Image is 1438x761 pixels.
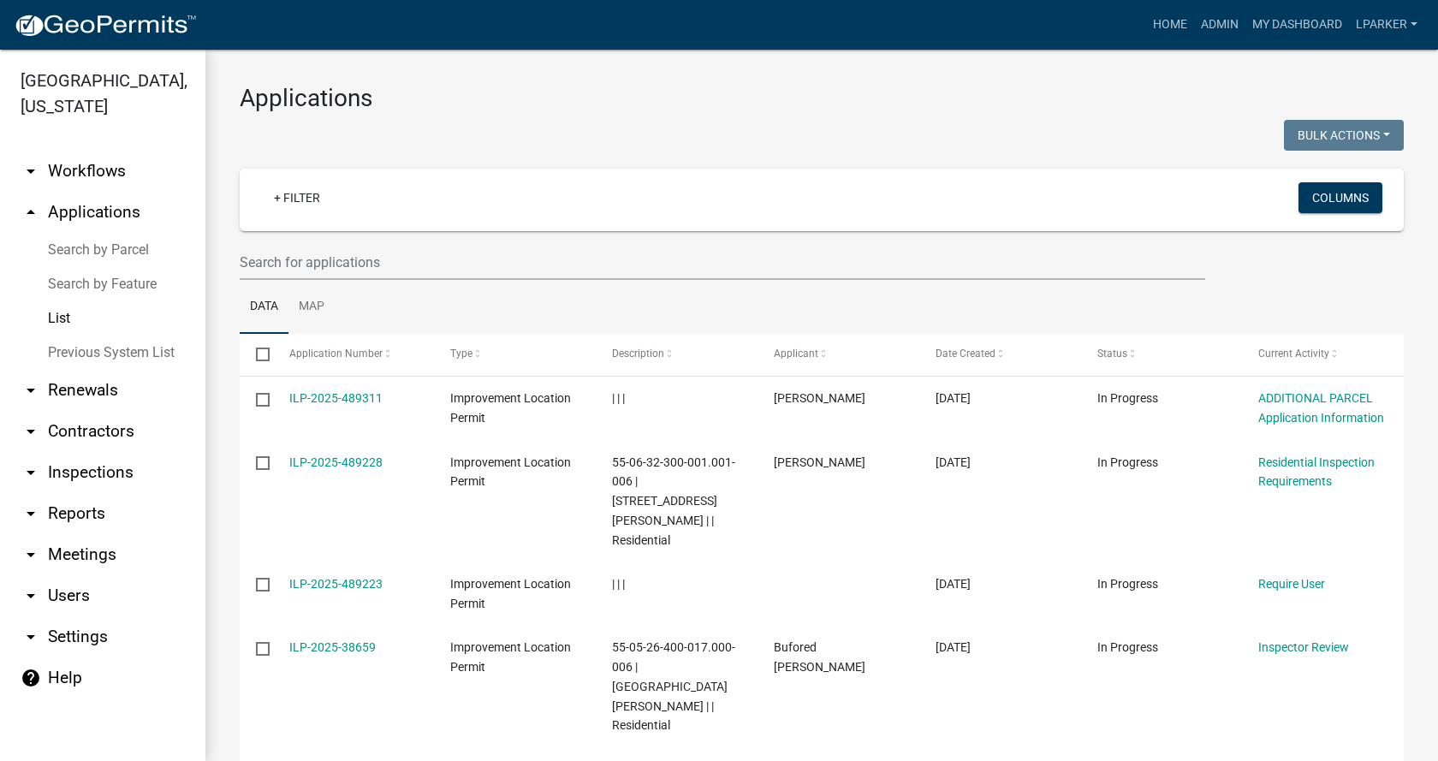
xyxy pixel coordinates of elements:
[774,455,865,469] span: Daniel Dobson
[1258,640,1349,654] a: Inspector Review
[936,455,971,469] span: 10/07/2025
[774,391,865,405] span: Matt Cox
[240,334,272,375] datatable-header-cell: Select
[450,391,571,425] span: Improvement Location Permit
[1258,391,1373,405] a: ADDITIONAL PARCEL
[21,161,41,181] i: arrow_drop_down
[289,455,383,469] a: ILP-2025-489228
[1097,348,1127,360] span: Status
[596,334,758,375] datatable-header-cell: Description
[936,348,995,360] span: Date Created
[1194,9,1245,41] a: Admin
[1245,9,1349,41] a: My Dashboard
[240,280,288,335] a: Data
[612,640,735,732] span: 55-05-26-400-017.000-006 | 7275 BETHANY PARK | | Residential
[774,348,818,360] span: Applicant
[240,84,1404,113] h3: Applications
[1349,9,1424,41] a: lparker
[1258,577,1325,591] a: Require User
[21,421,41,442] i: arrow_drop_down
[289,391,383,405] a: ILP-2025-489311
[1097,391,1158,405] span: In Progress
[758,334,919,375] datatable-header-cell: Applicant
[1298,182,1382,213] button: Columns
[21,503,41,524] i: arrow_drop_down
[1097,640,1158,654] span: In Progress
[434,334,596,375] datatable-header-cell: Type
[21,586,41,606] i: arrow_drop_down
[288,280,335,335] a: Map
[21,462,41,483] i: arrow_drop_down
[612,391,625,405] span: | | |
[1258,411,1384,425] a: Application Information
[21,380,41,401] i: arrow_drop_down
[774,640,865,674] span: Bufored Meade
[1258,455,1375,489] a: Residential Inspection Requirements
[289,577,383,591] a: ILP-2025-489223
[1146,9,1194,41] a: Home
[919,334,1081,375] datatable-header-cell: Date Created
[450,640,571,674] span: Improvement Location Permit
[272,334,434,375] datatable-header-cell: Application Number
[1242,334,1404,375] datatable-header-cell: Current Activity
[21,202,41,223] i: arrow_drop_up
[936,640,971,654] span: 10/07/2025
[1097,577,1158,591] span: In Progress
[450,455,571,489] span: Improvement Location Permit
[936,577,971,591] span: 10/07/2025
[260,182,334,213] a: + Filter
[450,577,571,610] span: Improvement Location Permit
[1080,334,1242,375] datatable-header-cell: Status
[1097,455,1158,469] span: In Progress
[1258,348,1329,360] span: Current Activity
[450,348,472,360] span: Type
[21,668,41,688] i: help
[21,627,41,647] i: arrow_drop_down
[1284,120,1404,151] button: Bulk Actions
[21,544,41,565] i: arrow_drop_down
[240,245,1205,280] input: Search for applications
[936,391,971,405] span: 10/07/2025
[612,348,664,360] span: Description
[289,348,383,360] span: Application Number
[612,577,625,591] span: | | |
[289,640,376,654] a: ILP-2025-38659
[612,455,735,547] span: 55-06-32-300-001.001-006 | 6571 N GRAY RD | | Residential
